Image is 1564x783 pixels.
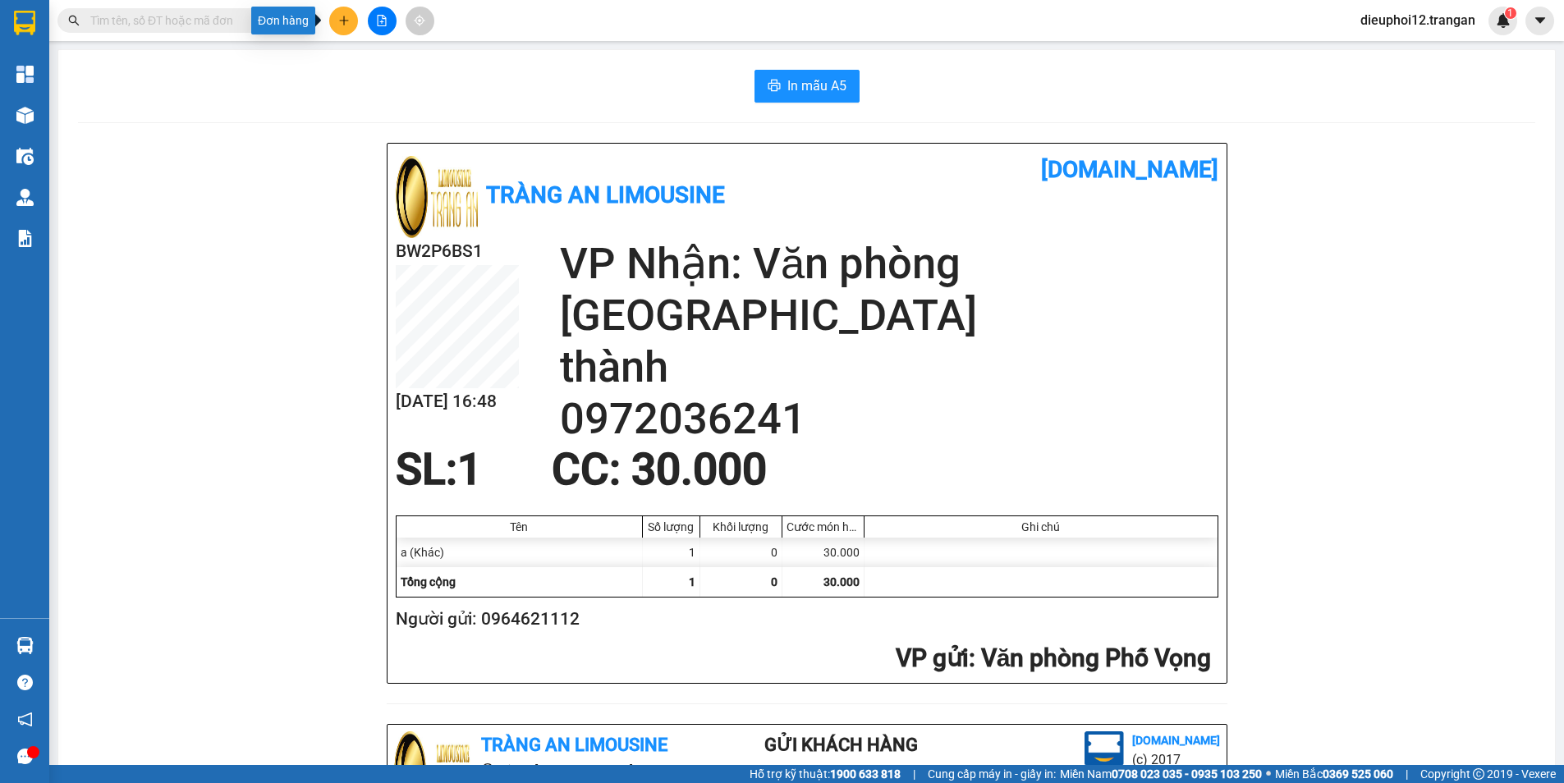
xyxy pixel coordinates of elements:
strong: 0369 525 060 [1323,767,1393,781]
div: Tên [401,520,638,533]
span: Tổng cộng [401,575,456,588]
span: | [1406,765,1408,783]
span: 30.000 [823,575,860,588]
img: logo.jpg [1085,731,1124,771]
span: dieuphoi12.trangan [1347,10,1488,30]
button: aim [406,7,434,35]
h2: BW2P6BS1 [396,238,519,265]
span: caret-down [1533,13,1548,28]
li: (c) 2017 [1132,749,1220,770]
b: Gửi khách hàng [764,735,918,755]
button: file-add [368,7,397,35]
span: environment [481,763,494,776]
span: VP gửi [896,643,969,672]
img: solution-icon [16,230,34,247]
span: printer [768,79,781,94]
span: In mẫu A5 [787,76,846,96]
span: ⚪️ [1266,771,1271,777]
sup: 1 [1505,7,1516,19]
span: Cung cấp máy in - giấy in: [928,765,1056,783]
img: warehouse-icon [16,107,34,124]
b: Tràng An Limousine [486,181,725,208]
div: CC : 30.000 [542,445,777,494]
b: [DOMAIN_NAME] [1041,156,1218,183]
img: logo-vxr [14,11,35,35]
span: file-add [376,15,388,26]
span: 1 [1507,7,1513,19]
h2: [DATE] 16:48 [396,388,519,415]
span: SL: [396,444,457,495]
h2: Người gửi: 0964621112 [396,606,1212,633]
input: Tìm tên, số ĐT hoặc mã đơn [90,11,284,30]
h2: : Văn phòng Phố Vọng [396,642,1212,675]
span: Miền Bắc [1275,765,1393,783]
span: copyright [1473,768,1484,780]
img: icon-new-feature [1496,13,1511,28]
img: warehouse-icon [16,148,34,165]
b: [DOMAIN_NAME] [1132,734,1220,747]
img: logo.jpg [396,156,478,238]
img: dashboard-icon [16,66,34,83]
button: plus [329,7,358,35]
div: Cước món hàng [787,520,860,533]
div: Số lượng [647,520,695,533]
span: 0 [771,575,777,588]
h2: VP Nhận: Văn phòng [GEOGRAPHIC_DATA] [560,238,1218,341]
div: 30.000 [782,538,865,567]
img: warehouse-icon [16,189,34,206]
span: question-circle [17,675,33,690]
span: aim [414,15,425,26]
div: Ghi chú [869,520,1213,533]
span: plus [338,15,350,26]
span: 1 [457,444,482,495]
div: a (Khác) [397,538,643,567]
img: warehouse-icon [16,637,34,654]
span: search [68,15,80,26]
strong: 1900 633 818 [830,767,901,781]
div: 1 [643,538,700,567]
span: Hỗ trợ kỹ thuật: [750,765,901,783]
strong: 0708 023 035 - 0935 103 250 [1112,767,1262,781]
div: 0 [700,538,782,567]
span: | [913,765,915,783]
button: printerIn mẫu A5 [754,70,860,103]
span: Miền Nam [1060,765,1262,783]
button: caret-down [1525,7,1554,35]
h2: 0972036241 [560,393,1218,445]
span: message [17,749,33,764]
span: 1 [689,575,695,588]
span: notification [17,712,33,727]
h2: thành [560,341,1218,393]
div: Khối lượng [704,520,777,533]
b: Tràng An Limousine [481,735,667,755]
